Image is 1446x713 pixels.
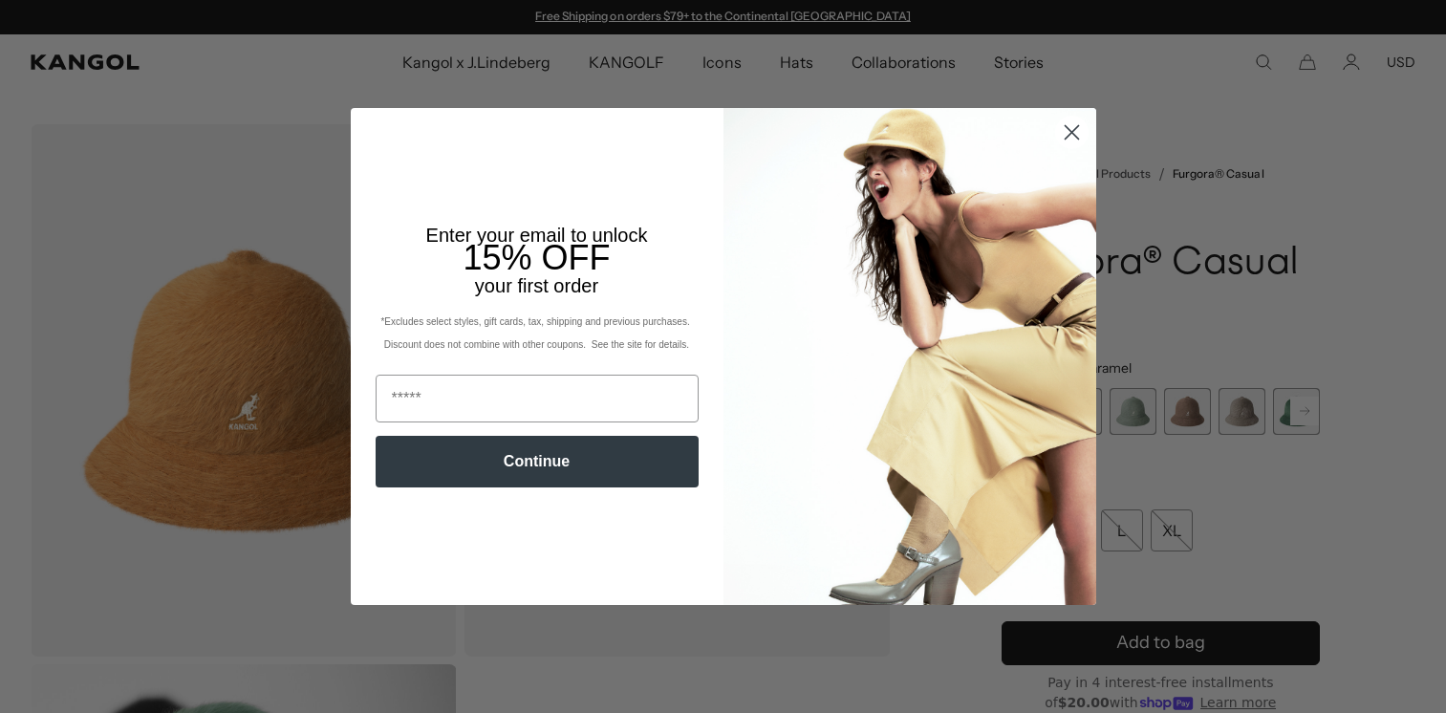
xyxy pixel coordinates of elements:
[1055,116,1089,149] button: Close dialog
[376,436,699,487] button: Continue
[475,275,598,296] span: your first order
[463,238,610,277] span: 15% OFF
[723,108,1096,605] img: 93be19ad-e773-4382-80b9-c9d740c9197f.jpeg
[380,316,692,350] span: *Excludes select styles, gift cards, tax, shipping and previous purchases. Discount does not comb...
[426,225,648,246] span: Enter your email to unlock
[376,375,699,422] input: Email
